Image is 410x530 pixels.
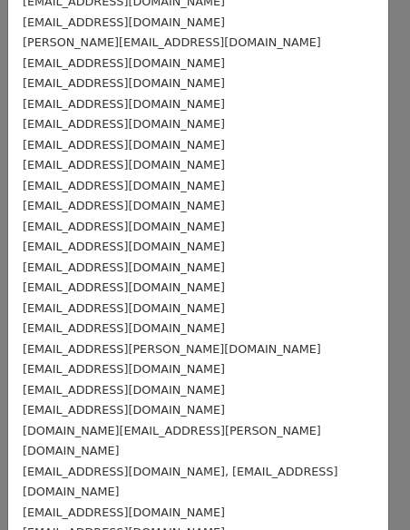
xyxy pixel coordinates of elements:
small: [EMAIL_ADDRESS][DOMAIN_NAME] [23,280,225,294]
small: [EMAIL_ADDRESS][DOMAIN_NAME] [23,240,225,253]
small: [EMAIL_ADDRESS][DOMAIN_NAME] [23,97,225,111]
small: [EMAIL_ADDRESS][PERSON_NAME][DOMAIN_NAME] [23,342,321,356]
small: [EMAIL_ADDRESS][DOMAIN_NAME] [23,179,225,192]
small: [EMAIL_ADDRESS][DOMAIN_NAME] [23,76,225,90]
small: [EMAIL_ADDRESS][DOMAIN_NAME] [23,158,225,172]
small: [EMAIL_ADDRESS][DOMAIN_NAME] [23,301,225,315]
small: [EMAIL_ADDRESS][DOMAIN_NAME] [23,321,225,335]
iframe: Chat Widget [319,443,410,530]
small: [EMAIL_ADDRESS][DOMAIN_NAME] [23,56,225,70]
small: [EMAIL_ADDRESS][DOMAIN_NAME] [23,403,225,417]
small: [PERSON_NAME][EMAIL_ADDRESS][DOMAIN_NAME] [23,35,321,49]
small: [EMAIL_ADDRESS][DOMAIN_NAME] [23,362,225,376]
small: [EMAIL_ADDRESS][DOMAIN_NAME] [23,260,225,274]
small: [EMAIL_ADDRESS][DOMAIN_NAME] [23,15,225,29]
small: [EMAIL_ADDRESS][DOMAIN_NAME], [EMAIL_ADDRESS][DOMAIN_NAME] [23,465,337,499]
small: [DOMAIN_NAME][EMAIL_ADDRESS][PERSON_NAME][DOMAIN_NAME] [23,424,321,458]
small: [EMAIL_ADDRESS][DOMAIN_NAME] [23,383,225,397]
small: [EMAIL_ADDRESS][DOMAIN_NAME] [23,117,225,131]
small: [EMAIL_ADDRESS][DOMAIN_NAME] [23,220,225,233]
small: [EMAIL_ADDRESS][DOMAIN_NAME] [23,138,225,152]
small: [EMAIL_ADDRESS][DOMAIN_NAME] [23,505,225,519]
small: [EMAIL_ADDRESS][DOMAIN_NAME] [23,199,225,212]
